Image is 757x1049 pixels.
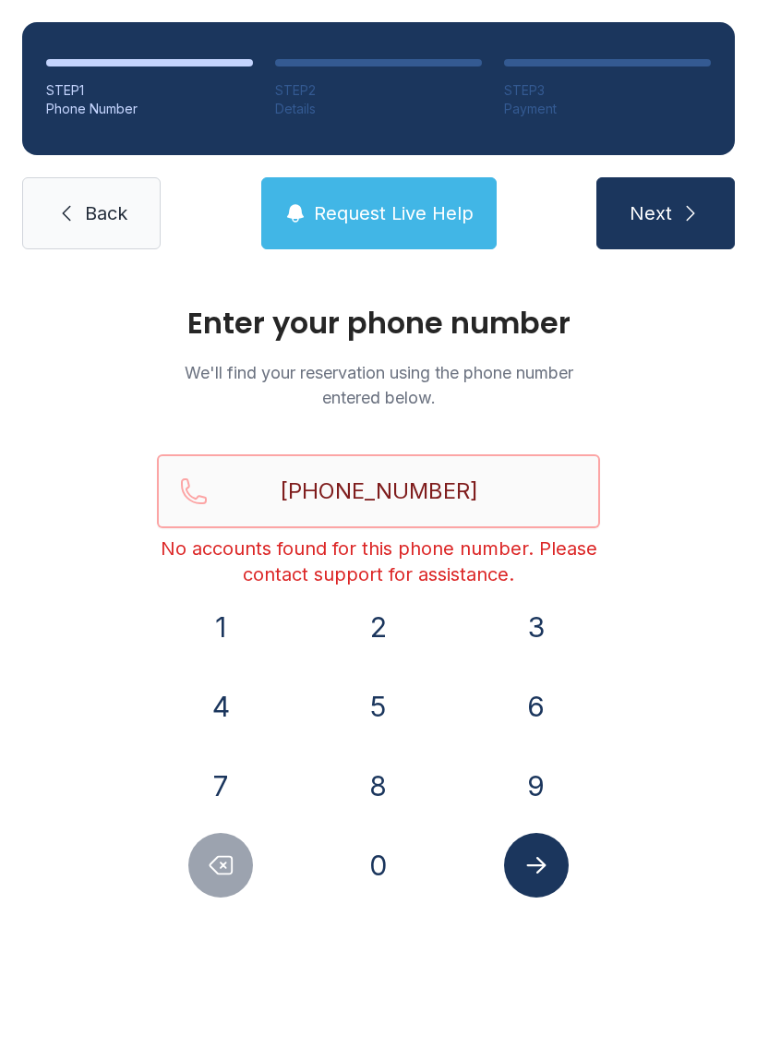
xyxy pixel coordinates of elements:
button: 4 [188,674,253,739]
p: We'll find your reservation using the phone number entered below. [157,360,600,410]
button: 7 [188,754,253,818]
div: Details [275,100,482,118]
button: Submit lookup form [504,833,569,898]
button: 1 [188,595,253,659]
button: 3 [504,595,569,659]
span: Request Live Help [314,200,474,226]
div: STEP 3 [504,81,711,100]
span: Back [85,200,127,226]
div: No accounts found for this phone number. Please contact support for assistance. [157,536,600,587]
div: STEP 1 [46,81,253,100]
div: Payment [504,100,711,118]
button: 0 [346,833,411,898]
button: 2 [346,595,411,659]
button: 6 [504,674,569,739]
button: 9 [504,754,569,818]
button: 5 [346,674,411,739]
button: Delete number [188,833,253,898]
button: 8 [346,754,411,818]
input: Reservation phone number [157,454,600,528]
div: Phone Number [46,100,253,118]
div: STEP 2 [275,81,482,100]
h1: Enter your phone number [157,308,600,338]
span: Next [630,200,672,226]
